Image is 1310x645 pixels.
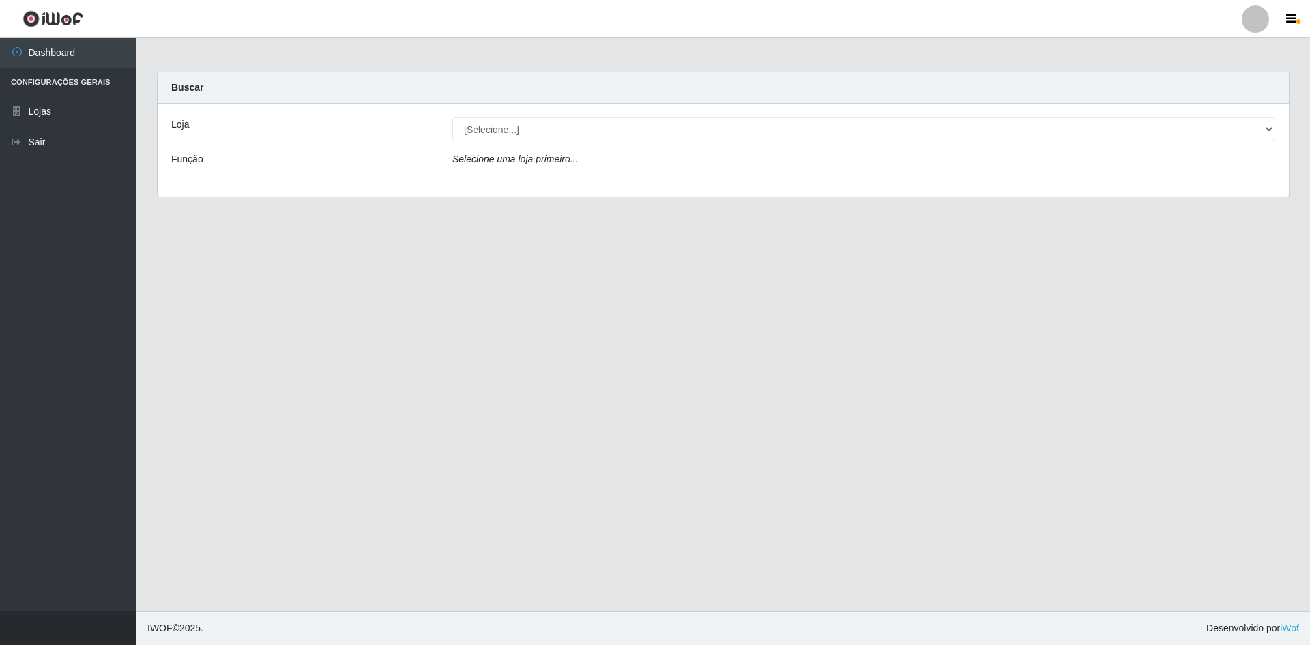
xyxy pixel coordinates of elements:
label: Função [171,152,203,167]
span: Desenvolvido por [1206,621,1299,635]
strong: Buscar [171,82,203,93]
i: Selecione uma loja primeiro... [452,154,578,164]
a: iWof [1280,622,1299,633]
label: Loja [171,117,189,132]
span: IWOF [147,622,173,633]
img: CoreUI Logo [23,10,83,27]
span: © 2025 . [147,621,203,635]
